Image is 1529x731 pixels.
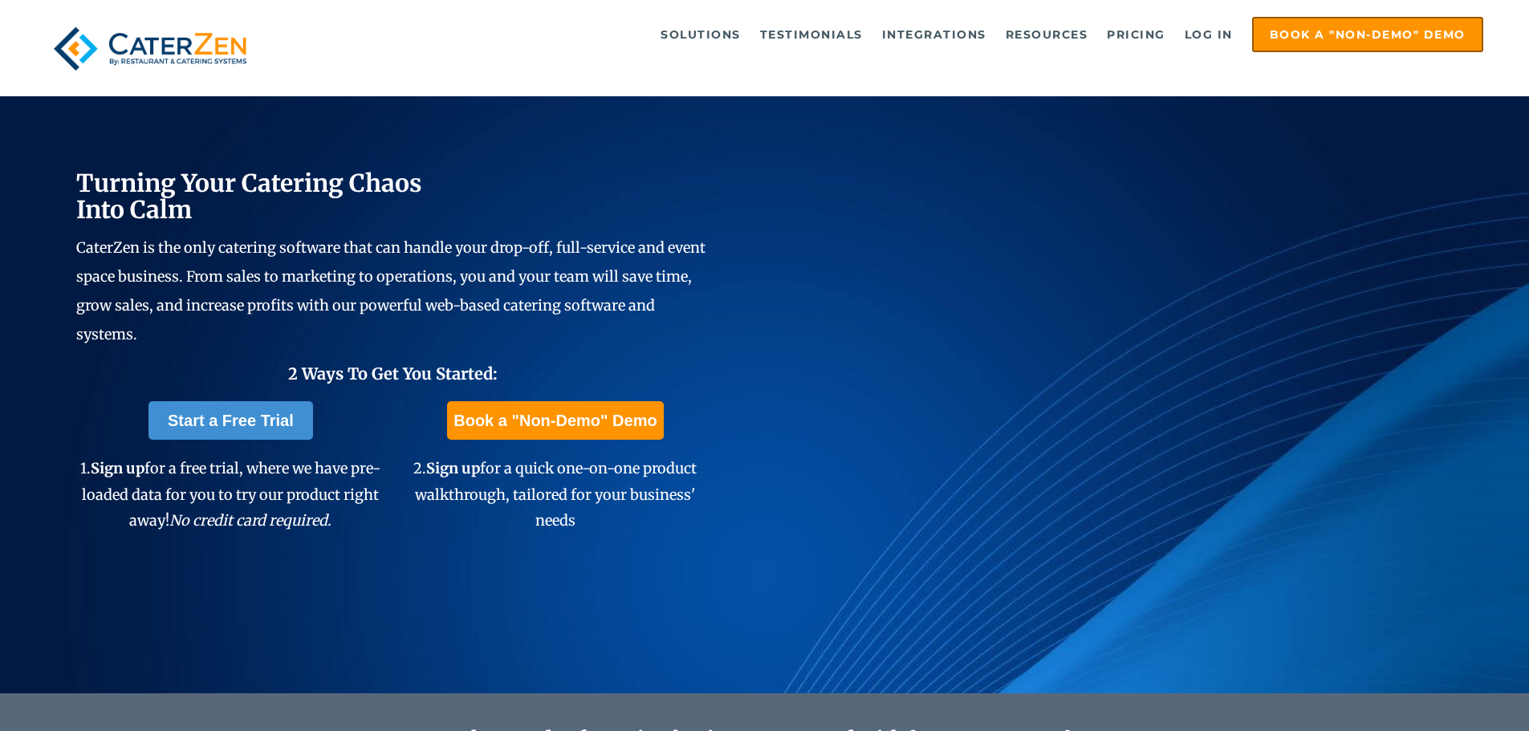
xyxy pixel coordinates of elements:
a: Resources [998,18,1096,51]
a: Integrations [874,18,994,51]
a: Book a "Non-Demo" Demo [447,401,663,440]
span: Sign up [91,459,144,477]
iframe: Help widget launcher [1386,668,1511,713]
span: Turning Your Catering Chaos Into Calm [76,168,422,225]
em: No credit card required. [169,511,331,530]
span: 2 Ways To Get You Started: [288,363,498,384]
a: Start a Free Trial [148,401,313,440]
img: caterzen [46,17,254,80]
span: Sign up [426,459,480,477]
a: Book a "Non-Demo" Demo [1252,17,1483,52]
a: Log in [1177,18,1241,51]
a: Pricing [1099,18,1173,51]
span: 1. for a free trial, where we have pre-loaded data for you to try our product right away! [80,459,380,530]
span: CaterZen is the only catering software that can handle your drop-off, full-service and event spac... [76,238,706,343]
a: Solutions [653,18,749,51]
div: Navigation Menu [291,17,1483,52]
span: 2. for a quick one-on-one product walkthrough, tailored for your business' needs [413,459,697,530]
a: Testimonials [752,18,871,51]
